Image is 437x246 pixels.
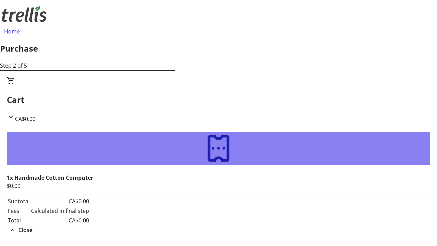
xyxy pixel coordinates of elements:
[15,115,36,123] span: CA$0.00
[31,206,89,215] td: Calculated in final step
[7,77,430,123] div: CartCA$0.00
[7,94,430,106] h2: Cart
[18,226,32,234] span: Close
[31,197,89,206] td: CA$0.00
[8,206,30,215] td: Fees
[8,197,30,206] td: Subtotal
[7,182,430,190] div: $0.00
[31,216,89,225] td: CA$0.00
[7,123,430,234] div: CartCA$0.00
[7,226,35,234] button: Close
[8,216,30,225] td: Total
[7,174,93,181] strong: 1x Handmade Cotton Computer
